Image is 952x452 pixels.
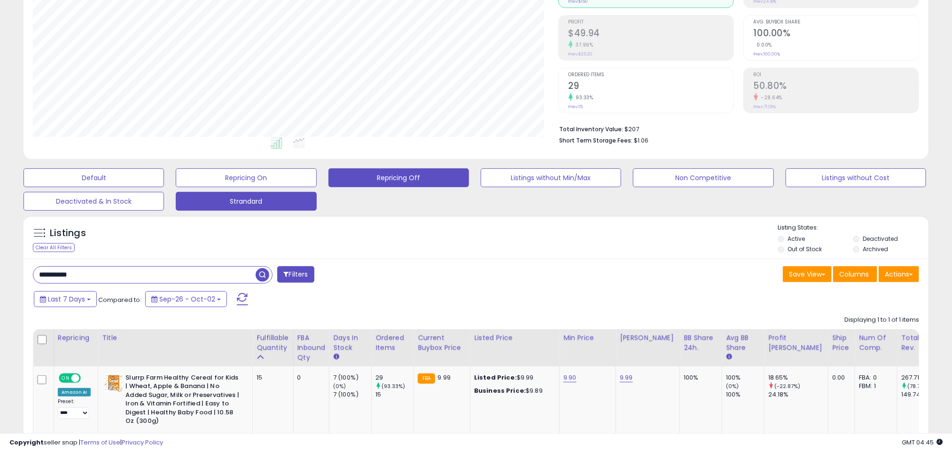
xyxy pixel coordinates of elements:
div: Avg BB Share [726,333,760,353]
button: Default [23,168,164,187]
b: Short Term Storage Fees: [560,136,633,144]
div: Repricing [58,333,94,343]
button: Strandard [176,192,316,211]
div: 7 (100%) [333,390,371,399]
b: Business Price: [474,386,526,395]
div: $9.89 [474,387,552,395]
strong: Copyright [9,438,44,447]
small: 0.00% [754,41,773,48]
a: Terms of Use [80,438,120,447]
small: -28.64% [758,94,783,101]
button: Listings without Min/Max [481,168,621,187]
span: Compared to: [98,295,141,304]
button: Non Competitive [633,168,773,187]
small: Prev: $36.20 [569,51,593,57]
span: 9.99 [437,373,451,382]
button: Deactivated & In Stock [23,192,164,211]
img: 41cnWHX5vpL._SL40_.jpg [104,373,123,392]
div: 29 [375,373,414,382]
div: Amazon AI [58,388,91,396]
div: Displaying 1 to 1 of 1 items [844,316,919,325]
div: $9.99 [474,373,552,382]
button: Save View [783,266,832,282]
div: Preset: [58,398,91,419]
button: Columns [833,266,877,282]
h2: 100.00% [754,28,919,40]
a: 9.90 [563,373,577,382]
div: FBM: 1 [859,382,890,390]
div: Min Price [563,333,612,343]
small: Prev: 100.00% [754,51,780,57]
span: Profit [569,20,734,25]
a: 9.99 [620,373,633,382]
div: Num of Comp. [859,333,893,353]
button: Listings without Cost [786,168,926,187]
h5: Listings [50,227,86,240]
span: 2025-10-10 04:45 GMT [902,438,943,447]
b: Slurrp Farm Healthy Cereal for Kids | Wheat, Apple & Banana | No Added Sugar, Milk or Preservativ... [125,373,240,428]
div: Days In Stock [333,333,367,353]
label: Deactivated [863,235,898,243]
div: 0.00 [832,373,848,382]
h2: 50.80% [754,80,919,93]
div: FBA: 0 [859,373,890,382]
div: Title [102,333,249,343]
div: 15 [257,373,286,382]
span: ON [60,374,71,382]
small: (78.78%) [907,382,930,390]
div: 100% [726,390,764,399]
label: Active [788,235,805,243]
div: Clear All Filters [33,243,75,252]
span: Sep-26 - Oct-02 [159,294,215,304]
button: Sep-26 - Oct-02 [145,291,227,307]
small: (93.33%) [382,382,405,390]
li: $207 [560,123,912,134]
b: Total Inventory Value: [560,125,624,133]
small: (0%) [726,382,739,390]
small: Prev: 15 [569,104,583,110]
div: 18.65% [768,373,828,382]
div: Current Buybox Price [418,333,466,353]
div: Profit [PERSON_NAME] [768,333,824,353]
small: Avg BB Share. [726,353,732,361]
label: Out of Stock [788,245,822,253]
small: 93.33% [573,94,593,101]
div: 267.71 [901,373,939,382]
span: Avg. Buybox Share [754,20,919,25]
div: [PERSON_NAME] [620,333,676,343]
a: Privacy Policy [122,438,163,447]
small: Days In Stock. [333,353,339,361]
label: Archived [863,245,888,253]
div: 100% [684,373,715,382]
div: 24.18% [768,390,828,399]
div: 0 [297,373,322,382]
span: Columns [839,270,869,279]
div: Ship Price [832,333,851,353]
div: Listed Price [474,333,555,343]
span: Last 7 Days [48,294,85,304]
button: Last 7 Days [34,291,97,307]
small: (-22.87%) [774,382,800,390]
span: $1.06 [634,136,649,145]
span: ROI [754,72,919,78]
p: Listing States: [778,223,929,232]
button: Filters [277,266,314,283]
div: 15 [375,390,414,399]
b: Listed Price: [474,373,517,382]
small: FBA [418,373,435,384]
small: Prev: 71.19% [754,104,776,110]
div: 149.74 [901,390,939,399]
div: Fulfillable Quantity [257,333,289,353]
button: Repricing Off [328,168,469,187]
small: 37.96% [573,41,593,48]
h2: 29 [569,80,734,93]
span: OFF [79,374,94,382]
div: BB Share 24h. [684,333,718,353]
span: Ordered Items [569,72,734,78]
div: Ordered Items [375,333,410,353]
button: Actions [879,266,919,282]
div: seller snap | | [9,438,163,447]
button: Repricing On [176,168,316,187]
h2: $49.94 [569,28,734,40]
div: Total Rev. [901,333,936,353]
